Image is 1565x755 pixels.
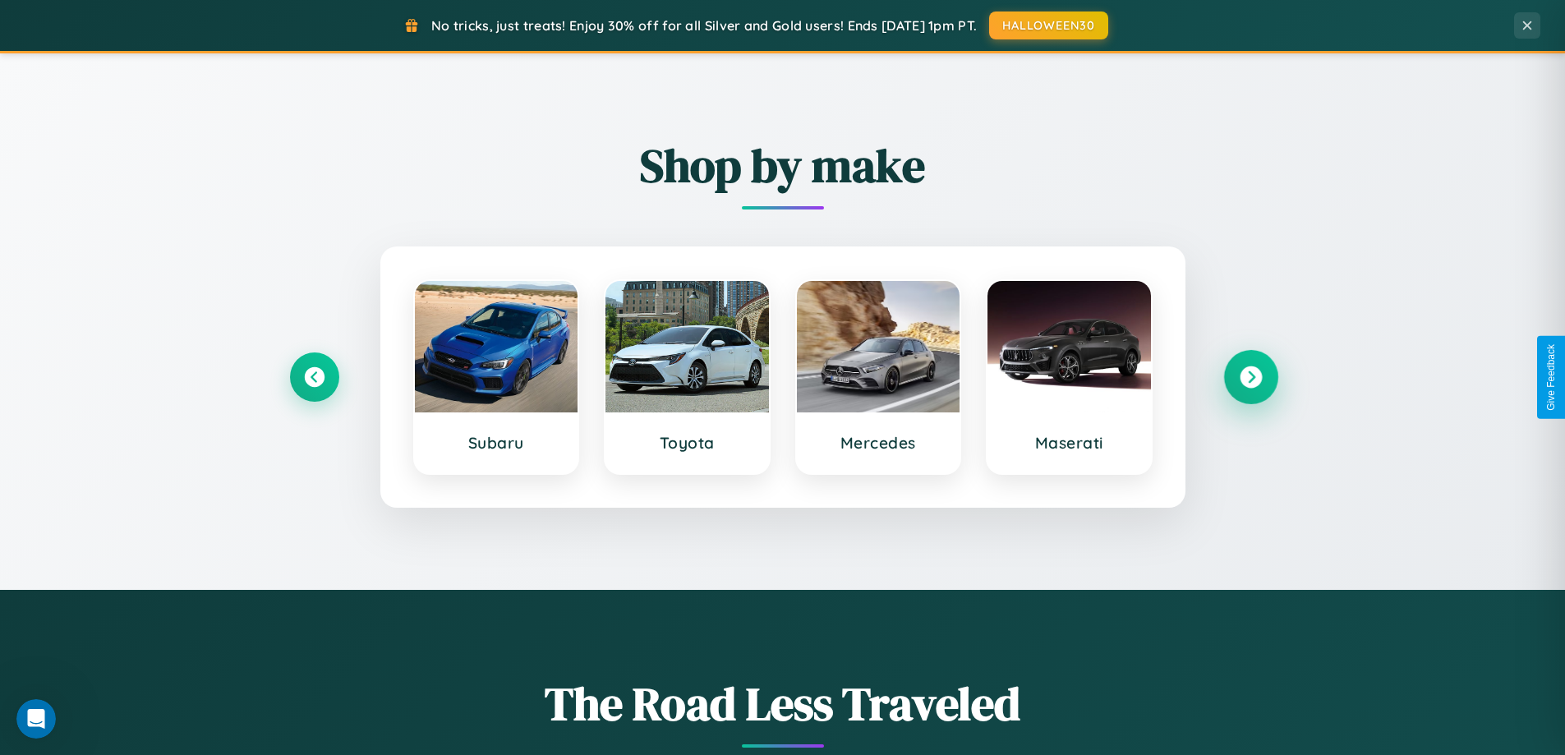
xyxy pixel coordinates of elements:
h3: Toyota [622,433,753,453]
h3: Maserati [1004,433,1135,453]
h3: Subaru [431,433,562,453]
button: HALLOWEEN30 [989,12,1108,39]
div: Give Feedback [1545,344,1557,411]
h2: Shop by make [290,134,1276,197]
h1: The Road Less Traveled [290,672,1276,735]
span: No tricks, just treats! Enjoy 30% off for all Silver and Gold users! Ends [DATE] 1pm PT. [431,17,977,34]
iframe: Intercom live chat [16,699,56,739]
h3: Mercedes [813,433,944,453]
